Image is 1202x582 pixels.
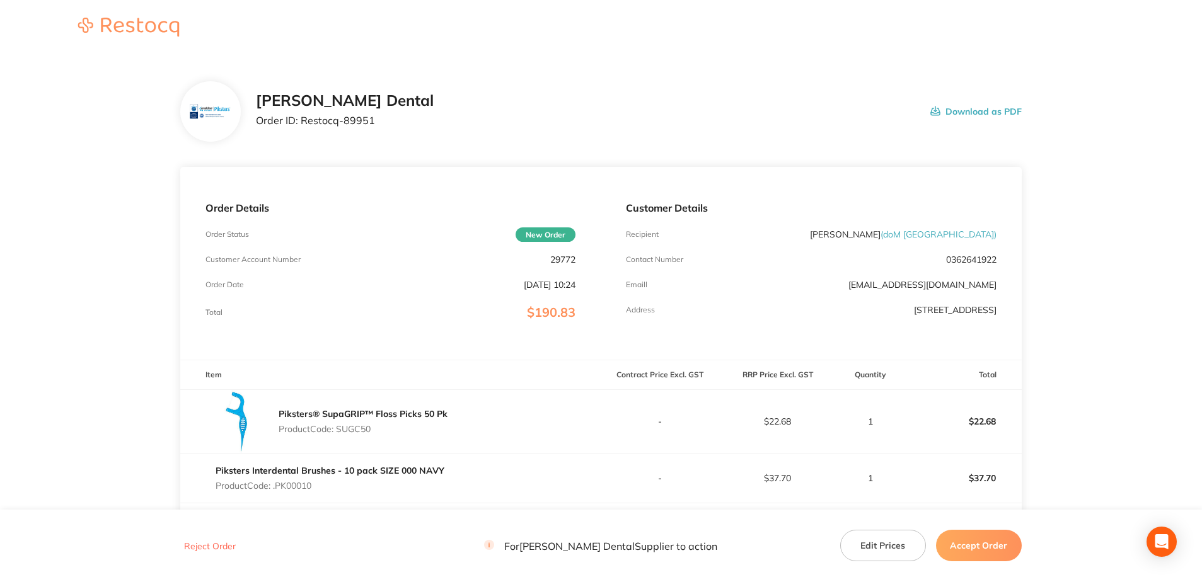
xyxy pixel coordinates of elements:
[626,305,655,314] p: Address
[936,530,1022,561] button: Accept Order
[216,465,444,476] a: Piksters Interdental Brushes - 10 pack SIZE 000 NAVY
[256,92,434,110] h2: [PERSON_NAME] Dental
[205,230,249,239] p: Order Status
[190,91,231,132] img: bnV5aml6aA
[626,280,647,289] p: Emaill
[527,304,575,320] span: $190.83
[205,280,244,289] p: Order Date
[810,229,997,239] p: [PERSON_NAME]
[836,360,904,390] th: Quantity
[601,416,718,426] p: -
[524,280,575,290] p: [DATE] 10:24
[930,92,1022,131] button: Download as PDF
[205,390,269,453] img: NDZsYzFlMg
[626,230,659,239] p: Recipient
[904,406,1021,437] p: $22.68
[516,227,575,242] span: New Order
[601,360,719,390] th: Contract Price Excl. GST
[550,254,575,265] p: 29772
[881,229,997,240] span: ( doM [GEOGRAPHIC_DATA] )
[626,202,996,214] p: Customer Details
[946,254,997,265] p: 0362641922
[66,18,192,38] a: Restocq logo
[256,115,434,126] p: Order ID: Restocq- 89951
[205,202,575,214] p: Order Details
[904,463,1021,493] p: $37.70
[205,308,222,317] p: Total
[205,255,301,264] p: Customer Account Number
[840,530,926,561] button: Edit Prices
[1147,527,1177,557] div: Open Intercom Messenger
[837,416,903,426] p: 1
[279,424,448,434] p: Product Code: SUGC50
[837,473,903,483] p: 1
[848,279,997,290] a: [EMAIL_ADDRESS][DOMAIN_NAME]
[66,18,192,37] img: Restocq logo
[719,416,836,426] p: $22.68
[626,255,683,264] p: Contact Number
[601,473,718,483] p: -
[719,360,836,390] th: RRP Price Excl. GST
[719,473,836,483] p: $37.70
[180,360,601,390] th: Item
[484,540,717,552] p: For [PERSON_NAME] Dental Supplier to action
[216,481,444,491] p: Product Code: .PK00010
[914,305,997,315] p: [STREET_ADDRESS]
[904,360,1022,390] th: Total
[279,408,448,419] a: Piksters® SupaGRIP™ Floss Picks 50 Pk
[180,540,240,552] button: Reject Order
